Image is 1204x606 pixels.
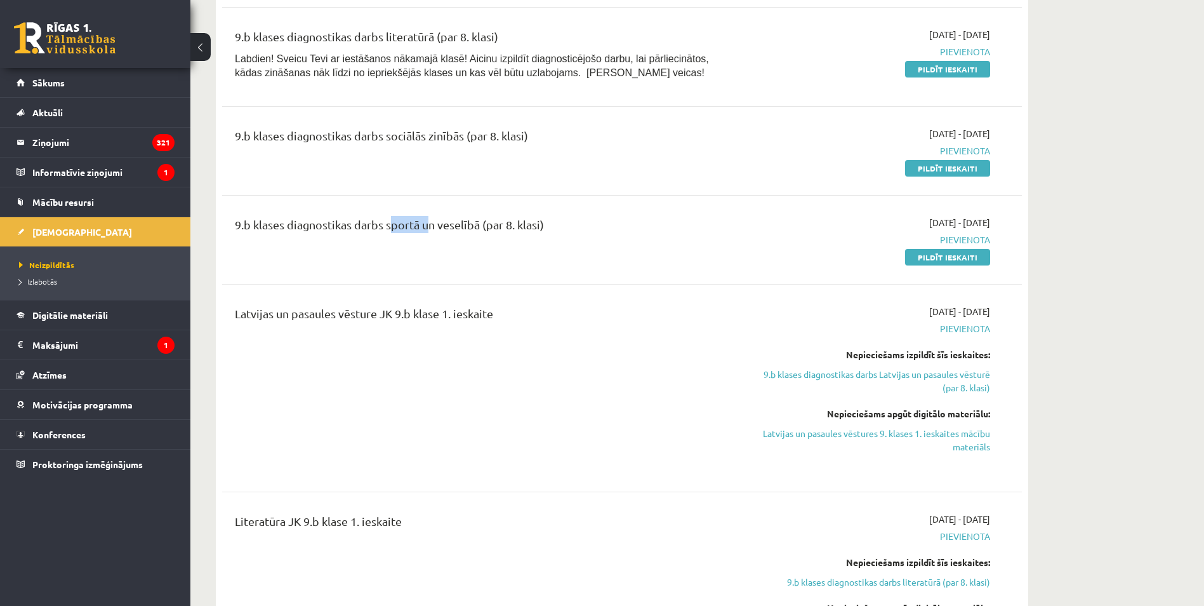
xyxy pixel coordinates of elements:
[32,128,175,157] legend: Ziņojumi
[751,407,990,421] div: Nepieciešams apgūt digitālo materiālu:
[32,429,86,440] span: Konferences
[19,276,178,287] a: Izlabotās
[235,53,709,78] span: Labdien! Sveicu Tevi ar iestāšanos nākamajā klasē! Aicinu izpildīt diagnosticējošo darbu, lai pār...
[235,513,732,536] div: Literatūra JK 9.b klase 1. ieskaite
[751,45,990,58] span: Pievienota
[905,61,990,77] a: Pildīt ieskaiti
[751,233,990,246] span: Pievienota
[17,360,175,389] a: Atzīmes
[751,556,990,569] div: Nepieciešams izpildīt šīs ieskaites:
[32,399,133,410] span: Motivācijas programma
[19,276,57,286] span: Izlabotās
[929,216,990,229] span: [DATE] - [DATE]
[751,368,990,394] a: 9.b klases diagnostikas darbs Latvijas un pasaules vēsturē (par 8. klasi)
[32,459,143,470] span: Proktoringa izmēģinājums
[14,22,116,54] a: Rīgas 1. Tālmācības vidusskola
[32,369,67,380] span: Atzīmes
[32,226,132,238] span: [DEMOGRAPHIC_DATA]
[905,249,990,266] a: Pildīt ieskaiti
[19,259,178,271] a: Neizpildītās
[157,337,175,354] i: 1
[32,196,94,208] span: Mācību resursi
[235,127,732,151] div: 9.b klases diagnostikas darbs sociālās zinībās (par 8. klasi)
[17,158,175,187] a: Informatīvie ziņojumi1
[32,309,108,321] span: Digitālie materiāli
[17,217,175,246] a: [DEMOGRAPHIC_DATA]
[235,28,732,51] div: 9.b klases diagnostikas darbs literatūrā (par 8. klasi)
[32,77,65,88] span: Sākums
[751,348,990,361] div: Nepieciešams izpildīt šīs ieskaites:
[157,164,175,181] i: 1
[17,68,175,97] a: Sākums
[235,216,732,239] div: 9.b klases diagnostikas darbs sportā un veselībā (par 8. klasi)
[19,260,74,270] span: Neizpildītās
[751,427,990,454] a: Latvijas un pasaules vēstures 9. klases 1. ieskaites mācību materiāls
[929,513,990,526] span: [DATE] - [DATE]
[17,98,175,127] a: Aktuāli
[751,322,990,335] span: Pievienota
[17,330,175,360] a: Maksājumi1
[751,144,990,158] span: Pievienota
[152,134,175,151] i: 321
[929,127,990,140] span: [DATE] - [DATE]
[32,330,175,360] legend: Maksājumi
[929,28,990,41] span: [DATE] - [DATE]
[235,305,732,328] div: Latvijas un pasaules vēsture JK 9.b klase 1. ieskaite
[17,420,175,449] a: Konferences
[17,390,175,419] a: Motivācijas programma
[32,107,63,118] span: Aktuāli
[17,128,175,157] a: Ziņojumi321
[751,576,990,589] a: 9.b klases diagnostikas darbs literatūrā (par 8. klasi)
[32,158,175,187] legend: Informatīvie ziņojumi
[17,187,175,217] a: Mācību resursi
[17,450,175,479] a: Proktoringa izmēģinājums
[905,160,990,177] a: Pildīt ieskaiti
[751,530,990,543] span: Pievienota
[929,305,990,318] span: [DATE] - [DATE]
[17,300,175,330] a: Digitālie materiāli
